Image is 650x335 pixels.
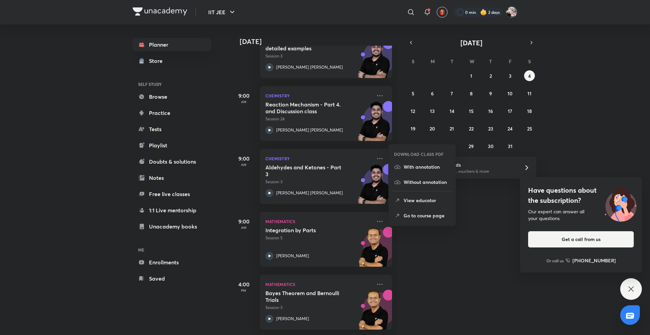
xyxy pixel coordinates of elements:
a: Free live classes [133,187,211,201]
button: October 17, 2025 [505,105,516,116]
abbr: October 14, 2025 [450,108,454,114]
button: October 16, 2025 [485,105,496,116]
abbr: October 24, 2025 [507,125,513,132]
abbr: October 11, 2025 [527,90,532,97]
a: [PHONE_NUMBER] [566,257,616,264]
button: October 12, 2025 [408,105,418,116]
p: [PERSON_NAME] [PERSON_NAME] [276,190,343,196]
p: [PERSON_NAME] [276,253,309,259]
abbr: October 10, 2025 [507,90,513,97]
h5: Integration by Parts [265,227,350,234]
button: October 4, 2025 [524,70,535,81]
abbr: Saturday [528,58,531,65]
button: October 8, 2025 [466,88,477,99]
p: [PERSON_NAME] [PERSON_NAME] [276,64,343,70]
button: October 2, 2025 [485,70,496,81]
p: Chemistry [265,154,372,163]
button: IIT JEE [204,5,240,19]
button: October 21, 2025 [447,123,457,134]
p: Mathematics [265,280,372,288]
abbr: Friday [509,58,512,65]
button: October 15, 2025 [466,105,477,116]
img: streak [480,9,487,16]
button: October 25, 2025 [524,123,535,134]
h6: Refer friends [432,161,516,168]
abbr: October 12, 2025 [411,108,415,114]
button: October 13, 2025 [427,105,438,116]
abbr: October 25, 2025 [527,125,532,132]
abbr: October 30, 2025 [488,143,494,149]
button: October 26, 2025 [408,141,418,151]
abbr: October 22, 2025 [469,125,474,132]
abbr: October 21, 2025 [450,125,454,132]
p: AM [230,100,257,104]
p: Win a laptop, vouchers & more [432,168,516,174]
button: October 7, 2025 [447,88,457,99]
button: [DATE] [416,38,527,47]
img: unacademy [355,101,392,148]
button: avatar [437,7,448,18]
p: View educator [404,197,450,204]
span: [DATE] [460,38,482,47]
h5: Aldehydes and Ketones - Part 3 [265,164,350,177]
a: Notes [133,171,211,185]
button: October 28, 2025 [447,141,457,151]
a: Browse [133,90,211,103]
a: Practice [133,106,211,120]
a: Saved [133,272,211,285]
button: October 18, 2025 [524,105,535,116]
abbr: October 26, 2025 [410,143,415,149]
h6: DOWNLOAD CLASS PDF [394,151,444,157]
img: unacademy [355,164,392,211]
abbr: October 28, 2025 [449,143,454,149]
button: October 9, 2025 [485,88,496,99]
button: October 1, 2025 [466,70,477,81]
a: Company Logo [133,7,187,17]
div: Store [149,57,167,65]
img: Navin Raj [506,6,517,18]
abbr: October 29, 2025 [469,143,474,149]
button: October 30, 2025 [485,141,496,151]
h4: [DATE] [240,38,399,46]
abbr: October 4, 2025 [528,73,531,79]
h5: 9:00 [230,217,257,225]
h5: 9:00 [230,92,257,100]
a: Tests [133,122,211,136]
p: PM [230,288,257,292]
button: October 27, 2025 [427,141,438,151]
button: October 24, 2025 [505,123,516,134]
abbr: October 3, 2025 [509,73,512,79]
button: October 10, 2025 [505,88,516,99]
a: Planner [133,38,211,51]
button: October 31, 2025 [505,141,516,151]
abbr: Sunday [412,58,414,65]
a: Playlist [133,139,211,152]
p: Mathematics [265,217,372,225]
button: Get a call from us [528,231,634,247]
h5: 4:00 [230,280,257,288]
h5: Bayes Theorem and Bernoulli Trials [265,290,350,303]
button: October 22, 2025 [466,123,477,134]
abbr: October 31, 2025 [508,143,513,149]
p: Session 5 [265,235,372,241]
img: unacademy [355,38,392,85]
p: AM [230,163,257,167]
button: October 6, 2025 [427,88,438,99]
abbr: October 16, 2025 [488,108,493,114]
button: October 20, 2025 [427,123,438,134]
h5: 9:00 [230,154,257,163]
abbr: October 17, 2025 [508,108,512,114]
p: [PERSON_NAME] [276,316,309,322]
abbr: October 27, 2025 [430,143,435,149]
h6: [PHONE_NUMBER] [572,257,616,264]
p: Session 3 [265,53,372,59]
img: ttu_illustration_new.svg [599,185,642,222]
button: October 11, 2025 [524,88,535,99]
a: Store [133,54,211,68]
p: Session 3 [265,305,372,311]
abbr: Monday [431,58,435,65]
p: AM [230,225,257,230]
abbr: October 8, 2025 [470,90,473,97]
div: Our expert can answer all your questions [528,208,634,222]
abbr: October 23, 2025 [488,125,493,132]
